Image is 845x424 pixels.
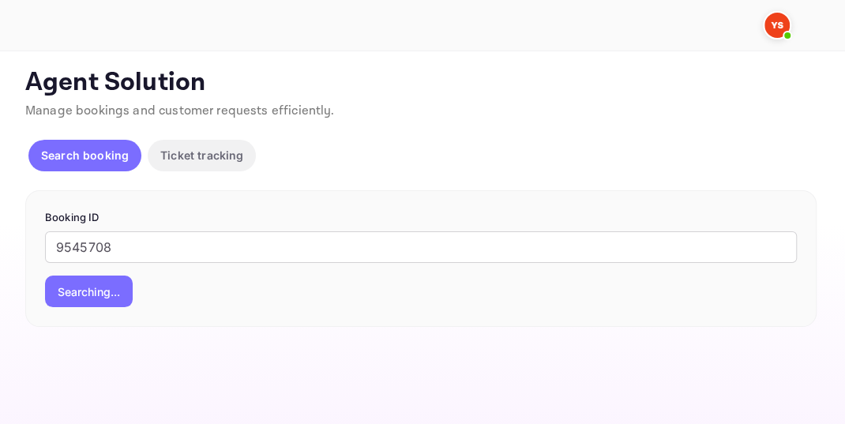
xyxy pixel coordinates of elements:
[45,276,133,307] button: Searching...
[25,103,335,119] span: Manage bookings and customer requests efficiently.
[45,231,797,263] input: Enter Booking ID (e.g., 63782194)
[764,13,790,38] img: Yandex Support
[45,210,797,226] p: Booking ID
[41,147,129,163] p: Search booking
[160,147,243,163] p: Ticket tracking
[25,67,817,99] p: Agent Solution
